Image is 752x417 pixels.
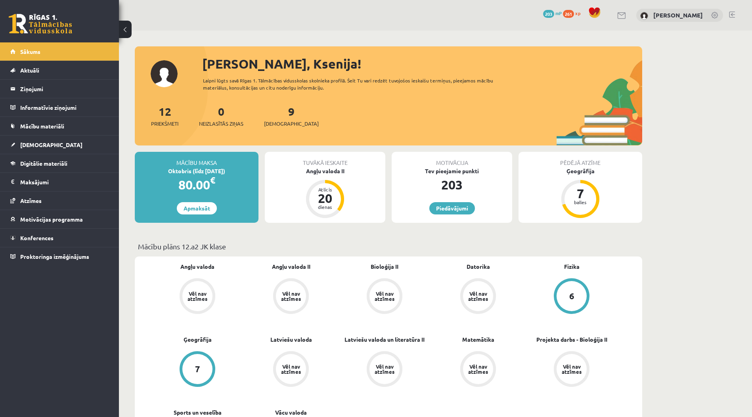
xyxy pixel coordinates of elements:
[525,351,618,388] a: Vēl nav atzīmes
[10,191,109,210] a: Atzīmes
[568,187,592,200] div: 7
[244,278,338,316] a: Vēl nav atzīmes
[174,408,222,417] a: Sports un veselība
[20,80,109,98] legend: Ziņojumi
[519,167,642,175] div: Ģeogrāfija
[555,10,562,16] span: mP
[177,202,217,214] a: Apmaksāt
[9,14,72,34] a: Rīgas 1. Tālmācības vidusskola
[203,77,507,91] div: Laipni lūgts savā Rīgas 1. Tālmācības vidusskolas skolnieka profilā. Šeit Tu vari redzēt tuvojošo...
[431,351,525,388] a: Vēl nav atzīmes
[543,10,554,18] span: 203
[569,292,574,300] div: 6
[467,291,489,301] div: Vēl nav atzīmes
[265,167,385,175] div: Angļu valoda II
[392,175,512,194] div: 203
[338,351,431,388] a: Vēl nav atzīmes
[519,167,642,219] a: Ģeogrāfija 7 balles
[10,210,109,228] a: Motivācijas programma
[151,278,244,316] a: Vēl nav atzīmes
[186,291,209,301] div: Vēl nav atzīmes
[563,10,584,16] a: 261 xp
[568,200,592,205] div: balles
[20,67,39,74] span: Aktuāli
[151,104,178,128] a: 12Priekšmeti
[20,216,83,223] span: Motivācijas programma
[536,335,607,344] a: Projekta darbs - Bioloģija II
[20,253,89,260] span: Proktoringa izmēģinājums
[10,154,109,172] a: Digitālie materiāli
[561,364,583,374] div: Vēl nav atzīmes
[564,262,580,271] a: Fizika
[151,351,244,388] a: 7
[392,152,512,167] div: Motivācija
[462,335,494,344] a: Matemātika
[184,335,212,344] a: Ģeogrāfija
[10,173,109,191] a: Maksājumi
[20,141,82,148] span: [DEMOGRAPHIC_DATA]
[344,335,425,344] a: Latviešu valoda un literatūra II
[467,364,489,374] div: Vēl nav atzīmes
[180,262,214,271] a: Angļu valoda
[20,173,109,191] legend: Maksājumi
[371,262,398,271] a: Bioloģija II
[280,364,302,374] div: Vēl nav atzīmes
[640,12,648,20] img: Ksenija Tereško
[10,117,109,135] a: Mācību materiāli
[265,152,385,167] div: Tuvākā ieskaite
[373,364,396,374] div: Vēl nav atzīmes
[20,234,54,241] span: Konferences
[202,54,642,73] div: [PERSON_NAME], Ksenija!
[135,167,258,175] div: Oktobris (līdz [DATE])
[195,365,200,373] div: 7
[10,80,109,98] a: Ziņojumi
[20,98,109,117] legend: Informatīvie ziņojumi
[20,160,67,167] span: Digitālie materiāli
[431,278,525,316] a: Vēl nav atzīmes
[313,187,337,192] div: Atlicis
[653,11,703,19] a: [PERSON_NAME]
[525,278,618,316] a: 6
[519,152,642,167] div: Pēdējā atzīme
[373,291,396,301] div: Vēl nav atzīmes
[543,10,562,16] a: 203 mP
[10,136,109,154] a: [DEMOGRAPHIC_DATA]
[10,247,109,266] a: Proktoringa izmēģinājums
[265,167,385,219] a: Angļu valoda II Atlicis 20 dienas
[135,175,258,194] div: 80.00
[138,241,639,252] p: Mācību plāns 12.a2 JK klase
[199,120,243,128] span: Neizlasītās ziņas
[10,229,109,247] a: Konferences
[272,262,310,271] a: Angļu valoda II
[338,278,431,316] a: Vēl nav atzīmes
[20,48,40,55] span: Sākums
[10,98,109,117] a: Informatīvie ziņojumi
[210,174,215,186] span: €
[244,351,338,388] a: Vēl nav atzīmes
[20,122,64,130] span: Mācību materiāli
[392,167,512,175] div: Tev pieejamie punkti
[313,205,337,209] div: dienas
[313,192,337,205] div: 20
[280,291,302,301] div: Vēl nav atzīmes
[429,202,475,214] a: Piedāvājumi
[275,408,307,417] a: Vācu valoda
[135,152,258,167] div: Mācību maksa
[151,120,178,128] span: Priekšmeti
[575,10,580,16] span: xp
[10,42,109,61] a: Sākums
[467,262,490,271] a: Datorika
[563,10,574,18] span: 261
[270,335,312,344] a: Latviešu valoda
[264,120,319,128] span: [DEMOGRAPHIC_DATA]
[199,104,243,128] a: 0Neizlasītās ziņas
[20,197,42,204] span: Atzīmes
[10,61,109,79] a: Aktuāli
[264,104,319,128] a: 9[DEMOGRAPHIC_DATA]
